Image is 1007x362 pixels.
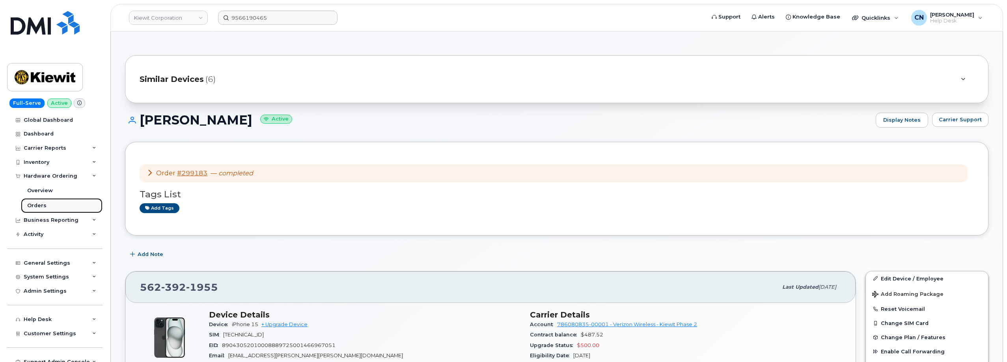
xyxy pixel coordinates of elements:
[866,286,988,302] button: Add Roaming Package
[209,353,228,358] span: Email
[125,113,872,127] h1: [PERSON_NAME]
[581,332,603,338] span: $487.52
[161,281,186,293] span: 392
[530,321,557,327] span: Account
[125,247,170,262] button: Add Note
[866,344,988,358] button: Enable Call Forwarding
[209,321,232,327] span: Device
[866,271,988,286] a: Edit Device / Employee
[209,332,223,338] span: SIM
[138,251,163,258] span: Add Note
[577,342,599,348] span: $500.00
[209,310,520,319] h3: Device Details
[261,321,308,327] a: + Upgrade Device
[530,332,581,338] span: Contract balance
[177,169,207,177] a: #299183
[218,169,253,177] em: completed
[205,74,216,85] span: (6)
[973,328,1001,356] iframe: Messenger Launcher
[866,316,988,330] button: Change SIM Card
[876,113,928,128] a: Display Notes
[140,74,204,85] span: Similar Devices
[211,169,253,177] span: —
[866,330,988,344] button: Change Plan / Features
[819,284,836,290] span: [DATE]
[228,353,403,358] span: [EMAIL_ADDRESS][PERSON_NAME][PERSON_NAME][DOMAIN_NAME]
[881,349,945,355] span: Enable Call Forwarding
[140,189,974,199] h3: Tags List
[939,116,982,123] span: Carrier Support
[186,281,218,293] span: 1955
[872,291,944,299] span: Add Roaming Package
[530,310,841,319] h3: Carrier Details
[232,321,258,327] span: iPhone 15
[881,334,945,340] span: Change Plan / Features
[573,353,590,358] span: [DATE]
[156,169,175,177] span: Order
[932,113,988,127] button: Carrier Support
[222,342,336,348] span: 89043052010008889725001466967051
[866,302,988,316] button: Reset Voicemail
[530,353,573,358] span: Eligibility Date
[146,314,193,361] img: iPhone_15_Black.png
[223,332,264,338] span: [TECHNICAL_ID]
[557,321,697,327] a: 786080835-00001 - Verizon Wireless - Kiewit Phase 2
[140,203,179,213] a: Add tags
[530,342,577,348] span: Upgrade Status
[140,281,218,293] span: 562
[260,115,292,124] small: Active
[782,284,819,290] span: Last updated
[209,342,222,348] span: EID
